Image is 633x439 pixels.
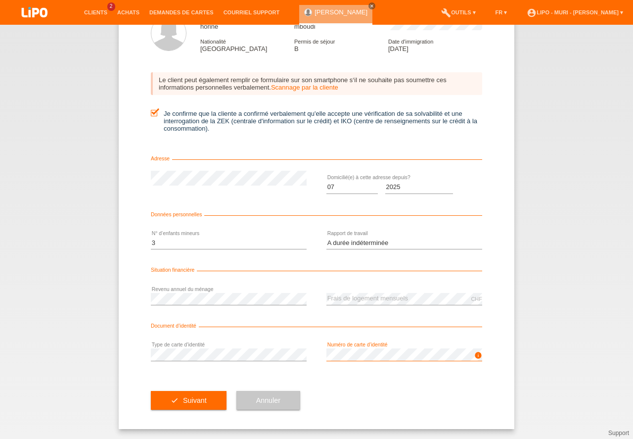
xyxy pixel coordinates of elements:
span: Date d'immigration [388,39,433,45]
a: buildOutils ▾ [436,9,480,15]
a: Demandes de cartes [144,9,219,15]
a: Courriel Support [219,9,284,15]
i: info [474,351,482,359]
div: Le client peut également remplir ce formulaire sur son smartphone s‘il ne souhaite pas soumettre ... [151,72,482,95]
div: CHF [471,296,482,302]
a: Clients [79,9,112,15]
i: account_circle [527,8,537,18]
a: account_circleLIPO - Muri - [PERSON_NAME] ▾ [522,9,628,15]
label: Je confirme que la cliente a confirmé verbalement qu'elle accepte une vérification de sa solvabil... [151,110,482,132]
a: Achats [112,9,144,15]
span: Permis de séjour [294,39,335,45]
i: build [441,8,451,18]
span: Document d’identité [151,323,199,329]
span: Suivant [183,396,207,404]
a: FR ▾ [491,9,512,15]
i: close [369,3,374,8]
span: Données personnelles [151,212,204,217]
a: info [474,354,482,360]
div: [GEOGRAPHIC_DATA] [200,38,294,52]
button: Annuler [236,391,300,410]
div: [DATE] [388,38,482,52]
span: Nationalité [200,39,226,45]
i: check [171,396,179,404]
a: close [368,2,375,9]
span: Annuler [256,396,280,404]
div: B [294,38,388,52]
button: check Suivant [151,391,226,410]
a: [PERSON_NAME] [315,8,367,16]
a: Scannage par la cliente [271,84,338,91]
span: Adresse [151,156,172,161]
span: 2 [107,2,115,11]
a: LIPO pay [10,20,59,28]
a: Support [608,430,629,437]
span: Situation financière [151,267,197,273]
